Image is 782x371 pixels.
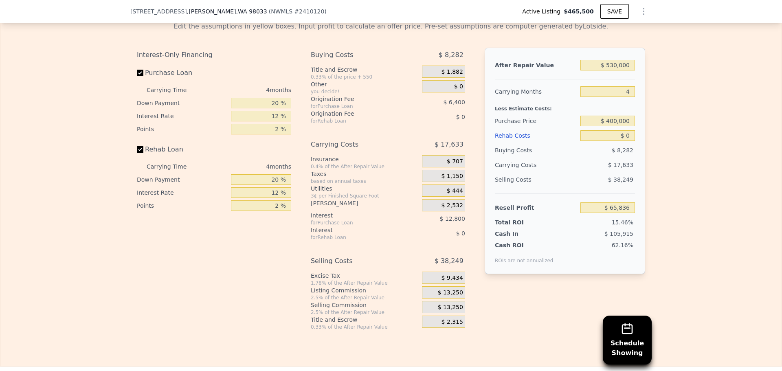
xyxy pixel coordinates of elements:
div: ROIs are not annualized [495,249,554,264]
div: for Purchase Loan [311,103,402,110]
div: Insurance [311,155,419,163]
span: $ 0 [456,114,465,120]
div: 0.33% of the price + 550 [311,74,419,80]
div: Carrying Costs [495,158,546,172]
span: $ 707 [447,158,463,165]
div: Cash In [495,230,546,238]
div: Selling Commission [311,301,419,309]
div: Down Payment [137,173,228,186]
div: Title and Escrow [311,316,419,324]
div: for Purchase Loan [311,220,402,226]
span: $ 38,249 [608,176,633,183]
div: Carrying Costs [311,137,402,152]
label: Purchase Loan [137,66,228,80]
div: Listing Commission [311,286,419,294]
div: Rehab Costs [495,128,577,143]
div: 4 months [203,160,291,173]
div: Selling Costs [495,172,577,187]
div: 0.33% of the After Repair Value [311,324,419,330]
div: Excise Tax [311,272,419,280]
span: $ 8,282 [612,147,633,154]
span: $ 0 [456,230,465,237]
div: you decide! [311,88,419,95]
div: After Repair Value [495,58,577,72]
span: $ 2,532 [441,202,463,209]
div: Carrying Time [147,83,200,97]
div: Cash ROI [495,241,554,249]
div: Other [311,80,419,88]
div: Buying Costs [495,143,577,158]
div: Edit the assumptions in yellow boxes. Input profit to calculate an offer price. Pre-set assumptio... [137,22,645,31]
span: $ 38,249 [435,254,463,268]
div: ( ) [269,7,327,15]
div: 1.78% of the After Repair Value [311,280,419,286]
div: Interest Rate [137,186,228,199]
span: 15.46% [612,219,633,226]
div: 2.5% of the After Repair Value [311,294,419,301]
span: 62.16% [612,242,633,248]
div: Carrying Months [495,84,577,99]
span: $ 105,915 [604,231,633,237]
input: Purchase Loan [137,70,143,76]
div: Title and Escrow [311,66,419,74]
button: ScheduleShowing [603,316,652,364]
span: $ 13,250 [438,304,463,311]
span: $ 0 [454,83,463,90]
span: $465,500 [564,7,594,15]
span: Active Listing [522,7,564,15]
div: Selling Costs [311,254,402,268]
div: Interest-Only Financing [137,48,291,62]
span: $ 8,282 [439,48,463,62]
div: Less Estimate Costs: [495,99,635,114]
span: $ 17,633 [608,162,633,168]
button: SAVE [600,4,629,19]
span: , WA 98033 [236,8,267,15]
button: Show Options [635,3,652,20]
span: $ 2,315 [441,318,463,326]
span: $ 1,882 [441,68,463,76]
div: for Rehab Loan [311,234,402,241]
div: based on annual taxes [311,178,419,184]
span: # 2410120 [294,8,324,15]
span: $ 1,150 [441,173,463,180]
div: Interest [311,226,402,234]
div: Buying Costs [311,48,402,62]
div: 2.5% of the After Repair Value [311,309,419,316]
div: Resell Profit [495,200,577,215]
span: $ 12,800 [440,215,465,222]
div: Origination Fee [311,110,402,118]
div: Taxes [311,170,419,178]
span: [STREET_ADDRESS] [130,7,187,15]
span: NWMLS [271,8,292,15]
span: $ 444 [447,187,463,195]
div: Purchase Price [495,114,577,128]
input: Rehab Loan [137,146,143,153]
div: Interest Rate [137,110,228,123]
span: , [PERSON_NAME] [187,7,267,15]
div: Utilities [311,184,419,193]
span: $ 13,250 [438,289,463,296]
div: Total ROI [495,218,546,226]
div: 0.4% of the After Repair Value [311,163,419,170]
label: Rehab Loan [137,142,228,157]
div: Points [137,123,228,136]
div: for Rehab Loan [311,118,402,124]
div: Carrying Time [147,160,200,173]
div: Points [137,199,228,212]
div: 4 months [203,83,291,97]
div: [PERSON_NAME] [311,199,419,207]
div: Interest [311,211,402,220]
div: 3¢ per Finished Square Foot [311,193,419,199]
span: $ 6,400 [443,99,465,105]
span: $ 17,633 [435,137,463,152]
div: Origination Fee [311,95,402,103]
div: Down Payment [137,97,228,110]
span: $ 9,434 [441,274,463,282]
